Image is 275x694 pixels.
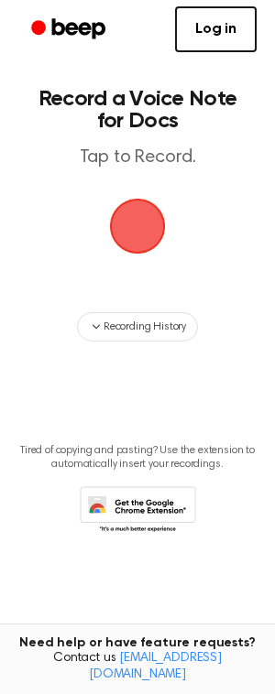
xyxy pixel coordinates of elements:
[77,312,198,342] button: Recording History
[104,319,186,335] span: Recording History
[15,444,260,472] p: Tired of copying and pasting? Use the extension to automatically insert your recordings.
[33,88,242,132] h1: Record a Voice Note for Docs
[110,199,165,254] img: Beep Logo
[175,6,257,52] a: Log in
[11,651,264,683] span: Contact us
[33,146,242,169] p: Tap to Record.
[89,652,222,681] a: [EMAIL_ADDRESS][DOMAIN_NAME]
[18,12,122,48] a: Beep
